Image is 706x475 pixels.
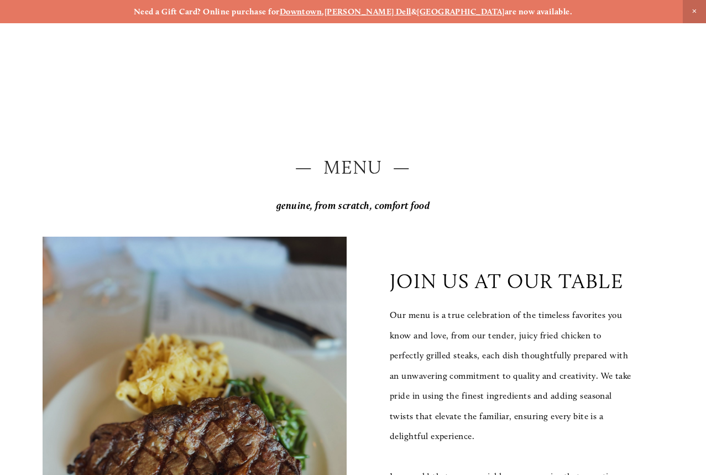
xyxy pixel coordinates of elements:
h2: — Menu — [43,154,664,180]
p: Our menu is a true celebration of the timeless favorites you know and love, from our tender, juic... [390,305,634,446]
strong: , [322,7,324,17]
a: Downtown [280,7,322,17]
strong: are now available. [505,7,572,17]
strong: & [411,7,417,17]
a: [GEOGRAPHIC_DATA] [417,7,505,17]
em: genuine, from scratch, comfort food [276,200,430,212]
strong: Need a Gift Card? Online purchase for [134,7,280,17]
a: [PERSON_NAME] Dell [325,7,411,17]
p: join us at our table [390,269,624,293]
